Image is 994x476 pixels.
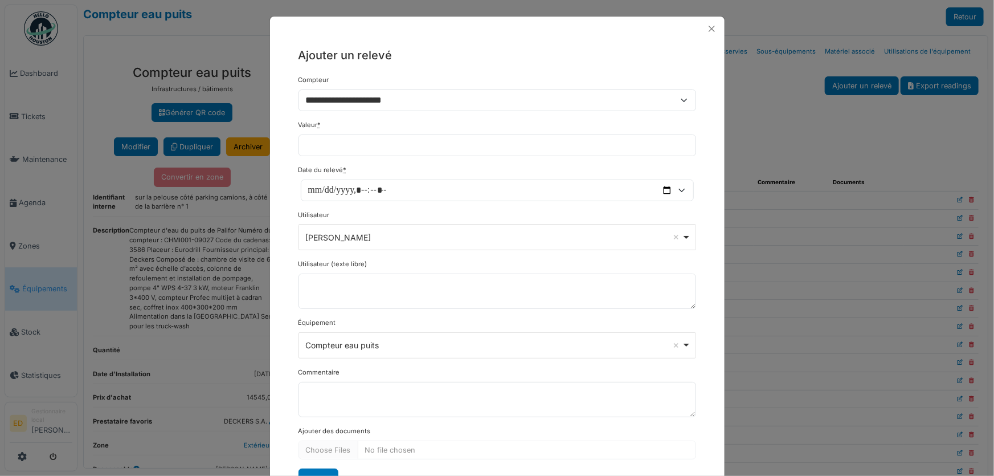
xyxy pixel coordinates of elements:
button: Remove item: '181040' [670,340,682,351]
button: Remove item: '17245' [670,231,682,243]
label: Équipement [298,318,336,328]
label: Date du relevé [298,165,347,175]
label: Compteur [298,75,329,85]
label: Ajouter des documents [298,426,371,436]
div: [PERSON_NAME] [305,231,682,243]
label: Utilisateur [298,210,330,220]
label: Commentaire [298,368,340,377]
label: Valeur [298,120,321,130]
label: Utilisateur (texte libre) [298,259,367,269]
div: Compteur eau puits [305,339,682,351]
abbr: Requis [343,166,347,174]
h5: Ajouter un relevé [298,47,696,64]
button: Close [704,21,719,36]
abbr: Requis [318,121,321,129]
